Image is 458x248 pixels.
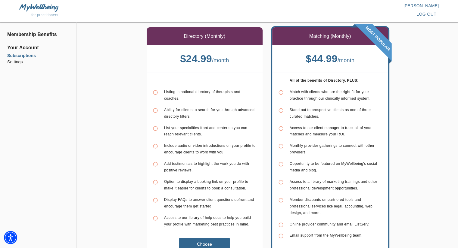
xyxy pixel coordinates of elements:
p: [PERSON_NAME] [229,3,439,9]
p: Directory (Monthly) [184,33,225,40]
span: log out [416,11,436,18]
span: Include audio or video introductions on your profile to encourage clients to work with you. [164,144,256,154]
span: Choose [181,241,228,247]
span: Access to a library of marketing trainings and other professional development opportunities. [290,180,377,190]
span: Monthly provider gatherings to connect with other providers. [290,144,375,154]
a: Membership Benefits [7,31,69,38]
b: $ 24.99 [180,53,212,64]
span: List your specialities front and center so you can reach relevant clients. [164,126,247,137]
span: Listing in national directory of therapists and coaches. [164,90,240,101]
span: Your Account [7,44,69,51]
button: log out [414,9,439,20]
img: banner [351,24,392,65]
a: Subscriptions [7,53,69,59]
span: Access to our client manager to track all of your matches and measure your ROI. [290,126,372,137]
img: MyWellbeing [19,4,58,11]
span: Display FAQs to answer client questions upfront and encourage them get started. [164,198,254,208]
span: Email support from the MyWellbeing team. [290,233,363,237]
span: Option to display a booking link on your profile to make it easier for clients to book a consulta... [164,180,248,190]
b: All of the benefits of Directory, PLUS: [290,78,359,83]
a: Settings [7,59,69,65]
div: Accessibility Menu [4,231,17,244]
span: Opportunity to be featured on MyWellbeing's social media and blog. [290,162,377,172]
span: for practitioners [31,13,58,17]
span: Member discounts on partnered tools and professional services like legal, accounting, web design,... [290,198,372,215]
span: Match with clients who are the right fit for your practice through our clinically informed system. [290,90,371,101]
span: / month [338,57,355,63]
span: Add testimonials to highlight the work you do with positive reviews. [164,162,249,172]
span: Online provider community and email ListServ. [290,222,369,226]
p: Matching (Monthly) [309,33,351,40]
span: Stand out to prospective clients as one of three curated matches. [290,108,371,119]
span: Ability for clients to search for you through advanced directory filters. [164,108,254,119]
b: $ 44.99 [306,53,338,64]
span: Access to our library of help docs to help you build your profile with marketing best practices i... [164,216,251,226]
span: / month [212,57,229,63]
